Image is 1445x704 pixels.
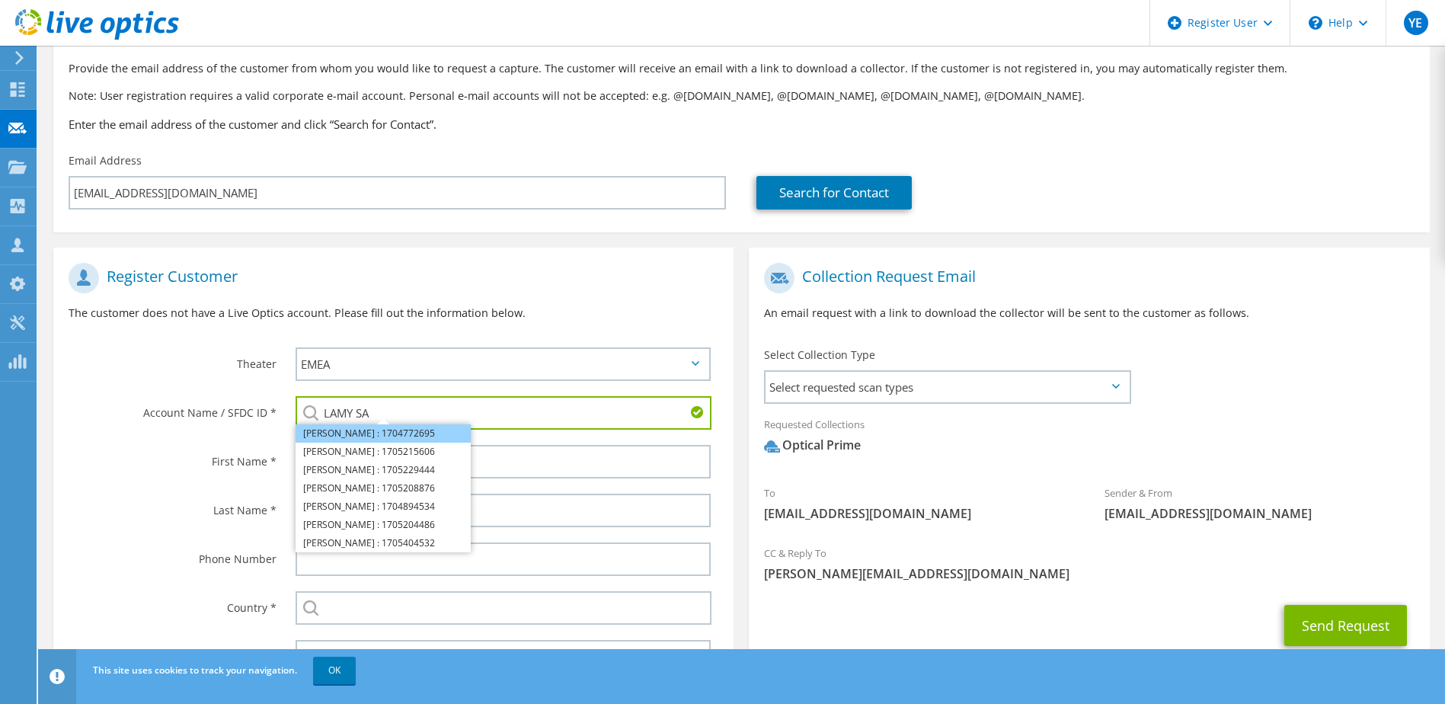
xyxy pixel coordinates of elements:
[69,60,1415,77] p: Provide the email address of the customer from whom you would like to request a capture. The cust...
[69,263,711,293] h1: Register Customer
[69,153,142,168] label: Email Address
[1284,605,1407,646] button: Send Request
[296,443,471,461] li: LAMY SA : 1705215606
[764,305,1414,322] p: An email request with a link to download the collector will be sent to the customer as follows.
[764,505,1074,522] span: [EMAIL_ADDRESS][DOMAIN_NAME]
[749,537,1429,590] div: CC & Reply To
[766,372,1128,402] span: Select requested scan types
[296,498,471,516] li: Lamy SA : 1704894534
[1404,11,1428,35] span: YE
[296,534,471,552] li: LAMY SA : 1705404532
[69,347,277,372] label: Theater
[93,664,297,677] span: This site uses cookies to track your navigation.
[764,437,861,454] div: Optical Prime
[69,305,718,322] p: The customer does not have a Live Optics account. Please fill out the information below.
[749,408,1429,469] div: Requested Collections
[69,640,277,664] label: Preferred Email Language
[749,477,1089,530] div: To
[1105,505,1415,522] span: [EMAIL_ADDRESS][DOMAIN_NAME]
[764,565,1414,582] span: [PERSON_NAME][EMAIL_ADDRESS][DOMAIN_NAME]
[69,591,277,616] label: Country *
[69,396,277,421] label: Account Name / SFDC ID *
[756,176,912,210] a: Search for Contact
[69,494,277,518] label: Last Name *
[69,88,1415,104] p: Note: User registration requires a valid corporate e-mail account. Personal e-mail accounts will ...
[296,479,471,498] li: LAMY SA : 1705208876
[1089,477,1430,530] div: Sender & From
[296,516,471,534] li: LAMY SA : 1705204486
[764,263,1406,293] h1: Collection Request Email
[313,657,356,684] a: OK
[296,461,471,479] li: LAMY SA : 1705229444
[1309,16,1322,30] svg: \n
[69,116,1415,133] h3: Enter the email address of the customer and click “Search for Contact”.
[296,424,471,443] li: LAMY SA : 1704772695
[69,445,277,469] label: First Name *
[764,347,875,363] label: Select Collection Type
[69,542,277,567] label: Phone Number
